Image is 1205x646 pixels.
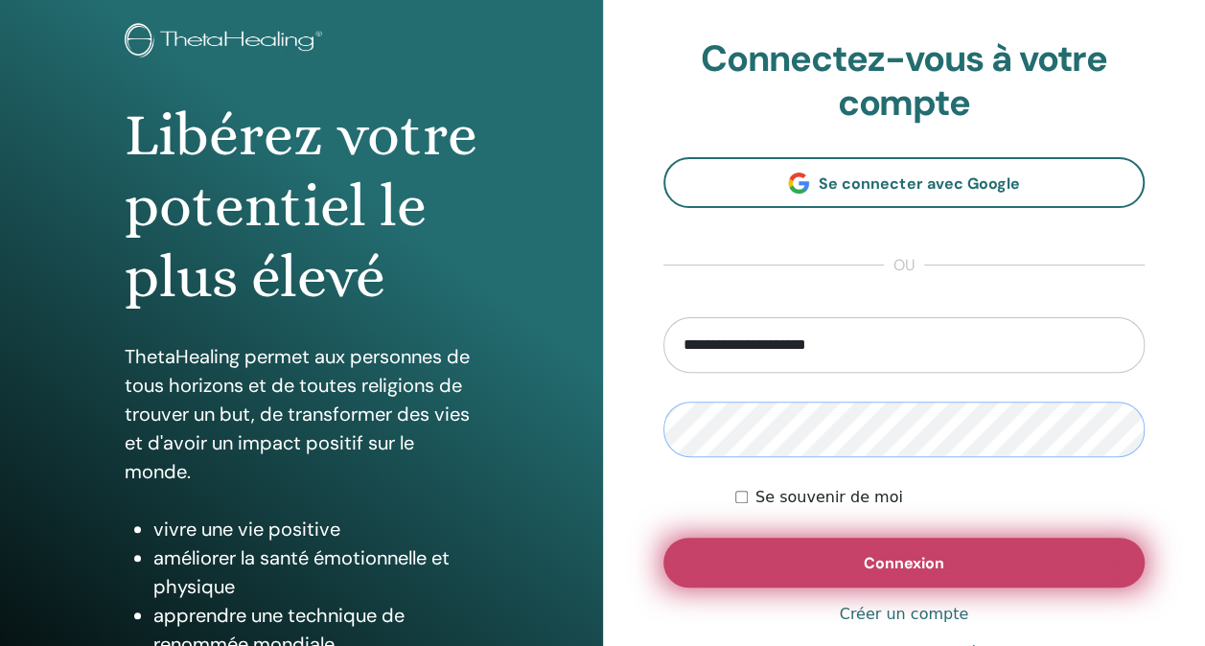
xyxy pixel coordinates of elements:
span: Se connecter avec Google [819,173,1019,194]
p: ThetaHealing permet aux personnes de tous horizons et de toutes religions de trouver un but, de t... [125,342,478,486]
button: Connexion [663,538,1146,588]
label: Se souvenir de moi [755,486,903,509]
li: vivre une vie positive [153,515,478,543]
a: Créer un compte [839,603,968,626]
li: améliorer la santé émotionnelle et physique [153,543,478,601]
a: Se connecter avec Google [663,157,1146,208]
div: Keep me authenticated indefinitely or until I manually logout [735,486,1145,509]
h1: Libérez votre potentiel le plus élevé [125,100,478,313]
h2: Connectez-vous à votre compte [663,37,1146,125]
span: ou [884,254,924,277]
span: Connexion [864,553,944,573]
